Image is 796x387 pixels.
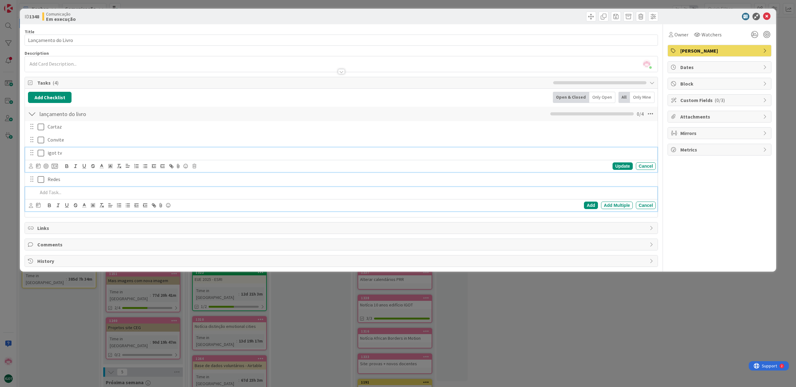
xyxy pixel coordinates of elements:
[636,162,656,170] div: Cancel
[32,2,34,7] div: 2
[636,202,656,209] div: Cancel
[618,92,630,103] div: All
[613,162,633,170] div: Update
[25,29,35,35] label: Title
[589,92,615,103] div: Only Open
[37,257,646,265] span: History
[13,1,28,8] span: Support
[48,123,653,130] p: Cartaz
[25,50,49,56] span: Description
[28,92,72,103] button: Add Checklist
[674,31,688,38] span: Owner
[680,47,760,54] span: [PERSON_NAME]
[680,63,760,71] span: Dates
[37,241,646,248] span: Comments
[701,31,722,38] span: Watchers
[680,113,760,120] span: Attachments
[46,12,76,16] span: Comunicação
[715,97,725,103] span: ( 0/3 )
[637,110,644,118] span: 0 / 4
[680,80,760,87] span: Block
[25,13,39,20] span: ID
[25,35,658,46] input: type card name here...
[37,224,646,232] span: Links
[680,96,760,104] span: Custom Fields
[48,149,653,156] p: igot tv
[48,176,653,183] p: Redes
[37,108,177,119] input: Add Checklist...
[584,202,598,209] div: Add
[46,16,76,21] b: Em execução
[601,202,633,209] div: Add Multiple
[53,80,58,86] span: ( 4 )
[553,92,589,103] div: Open & Closed
[29,13,39,20] b: 1348
[630,92,655,103] div: Only Mine
[680,146,760,153] span: Metrics
[642,59,651,68] img: WyDLt761qRlNdiGLLsTfq5UMoozOajd5.jpg
[37,79,550,86] span: Tasks
[680,129,760,137] span: Mirrors
[48,136,653,143] p: Convite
